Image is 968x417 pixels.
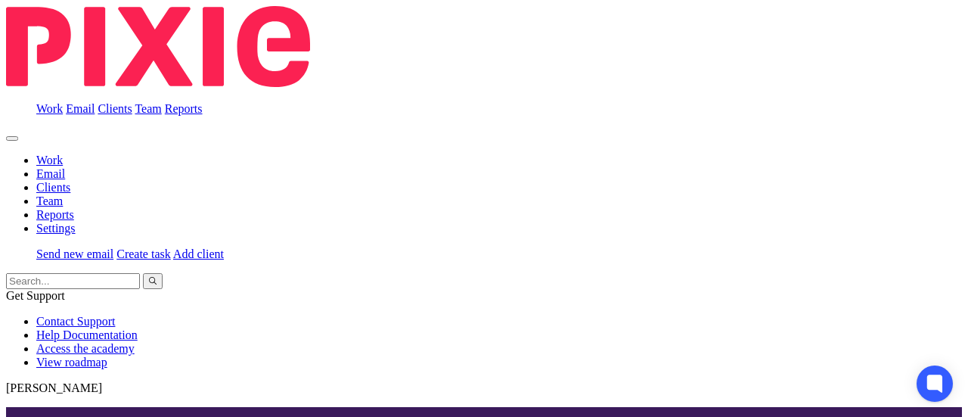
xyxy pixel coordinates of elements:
a: Work [36,154,63,166]
img: Pixie [6,6,310,87]
a: Reports [165,102,203,115]
a: Send new email [36,247,113,260]
input: Search [6,273,140,289]
a: Create task [116,247,171,260]
a: Help Documentation [36,328,138,341]
a: Email [66,102,95,115]
a: Reports [36,208,74,221]
a: Add client [173,247,224,260]
a: Email [36,167,65,180]
button: Search [143,273,163,289]
a: Clients [98,102,132,115]
a: Contact Support [36,315,115,328]
a: Work [36,102,63,115]
a: View roadmap [36,356,107,369]
a: Settings [36,222,76,235]
a: Team [36,194,63,207]
a: Clients [36,181,70,194]
a: Team [135,102,161,115]
p: [PERSON_NAME] [6,381,962,395]
span: Get Support [6,289,65,302]
a: Access the academy [36,342,135,355]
